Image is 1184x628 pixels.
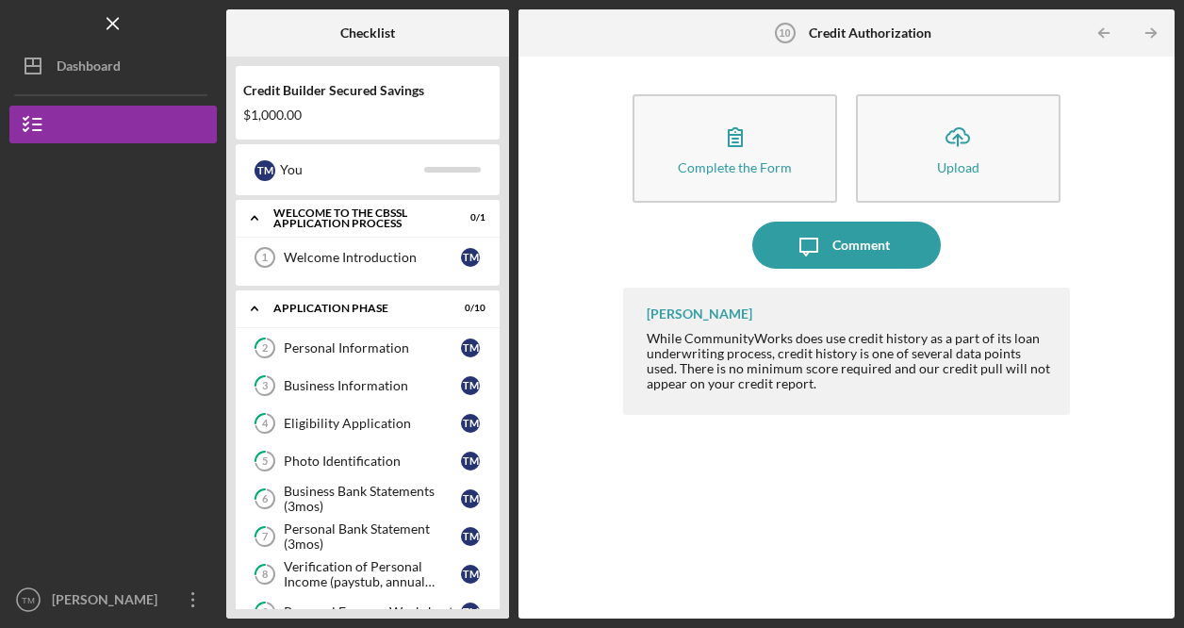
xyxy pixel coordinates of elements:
[262,342,268,355] tspan: 2
[461,489,480,508] div: T M
[832,222,890,269] div: Comment
[262,455,268,468] tspan: 5
[245,239,490,276] a: 1Welcome IntroductionTM
[262,606,269,619] tspan: 9
[284,378,461,393] div: Business Information
[284,484,461,514] div: Business Bank Statements (3mos)
[937,160,979,174] div: Upload
[273,303,438,314] div: Application Phase
[779,27,790,39] tspan: 10
[245,442,490,480] a: 5Photo IdentificationTM
[647,331,1050,391] div: While CommunityWorks does use credit history as a part of its loan underwriting process, credit h...
[9,47,217,85] button: Dashboard
[461,376,480,395] div: T M
[461,248,480,267] div: T M
[262,252,268,263] tspan: 1
[633,94,837,203] button: Complete the Form
[273,207,438,229] div: Welcome to the CBSSL Application Process
[452,212,485,223] div: 0 / 1
[262,418,269,430] tspan: 4
[284,250,461,265] div: Welcome Introduction
[461,565,480,584] div: T M
[262,380,268,392] tspan: 3
[245,518,490,555] a: 7Personal Bank Statement (3mos)TM
[809,25,931,41] b: Credit Authorization
[284,454,461,469] div: Photo Identification
[752,222,941,269] button: Comment
[461,414,480,433] div: T M
[262,493,269,505] tspan: 6
[262,531,269,543] tspan: 7
[22,595,35,605] text: TM
[284,340,461,355] div: Personal Information
[284,604,461,620] div: Personal Expense Worksheet
[856,94,1061,203] button: Upload
[340,25,395,41] b: Checklist
[284,416,461,431] div: Eligibility Application
[243,107,492,123] div: $1,000.00
[280,154,424,186] div: You
[245,367,490,405] a: 3Business InformationTM
[461,603,480,621] div: T M
[647,306,752,322] div: [PERSON_NAME]
[262,569,268,581] tspan: 8
[245,329,490,367] a: 2Personal InformationTM
[47,581,170,623] div: [PERSON_NAME]
[452,303,485,314] div: 0 / 10
[678,160,792,174] div: Complete the Form
[57,47,121,90] div: Dashboard
[461,452,480,471] div: T M
[245,480,490,518] a: 6Business Bank Statements (3mos)TM
[245,555,490,593] a: 8Verification of Personal Income (paystub, annual benefits letter, etc)TM
[9,581,217,619] button: TM[PERSON_NAME]
[243,83,492,98] div: Credit Builder Secured Savings
[255,160,275,181] div: T M
[461,527,480,546] div: T M
[461,339,480,357] div: T M
[284,559,461,589] div: Verification of Personal Income (paystub, annual benefits letter, etc)
[245,405,490,442] a: 4Eligibility ApplicationTM
[284,521,461,552] div: Personal Bank Statement (3mos)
